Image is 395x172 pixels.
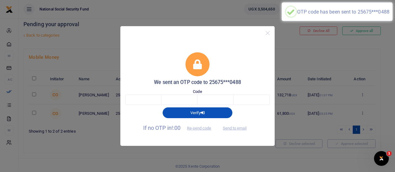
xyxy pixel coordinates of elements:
[387,151,392,156] span: 1
[297,9,389,15] div: OTP code has been sent to 25675***0488
[143,125,217,131] span: If no OTP in
[374,151,389,166] iframe: Intercom live chat
[193,89,202,95] label: Code
[263,29,272,38] button: Close
[163,107,232,118] button: Verify
[125,79,270,86] h5: We sent an OTP code to 25675***0488
[172,125,181,131] span: !:00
